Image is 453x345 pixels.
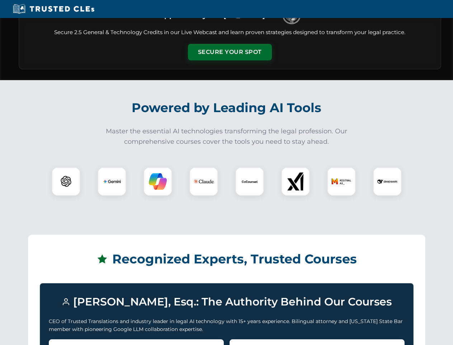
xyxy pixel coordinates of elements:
[194,171,214,192] img: Claude Logo
[241,172,259,190] img: CoCounsel Logo
[188,44,272,60] button: Secure Your Spot
[373,167,402,196] div: DeepSeek
[49,317,405,333] p: CEO of Trusted Translations and industry leader in legal AI technology with 15+ years experience....
[143,167,172,196] div: Copilot
[52,167,80,196] div: ChatGPT
[377,171,397,192] img: DeepSeek Logo
[281,167,310,196] div: xAI
[331,171,351,192] img: Mistral AI Logo
[11,4,96,14] img: Trusted CLEs
[103,172,121,190] img: Gemini Logo
[40,247,414,272] h2: Recognized Experts, Trusted Courses
[327,167,356,196] div: Mistral AI
[235,167,264,196] div: CoCounsel
[56,171,76,192] img: ChatGPT Logo
[28,28,432,37] p: Secure 2.5 General & Technology Credits in our Live Webcast and learn proven strategies designed ...
[189,167,218,196] div: Claude
[101,126,352,147] p: Master the essential AI technologies transforming the legal profession. Our comprehensive courses...
[149,172,167,190] img: Copilot Logo
[98,167,126,196] div: Gemini
[28,95,425,120] h2: Powered by Leading AI Tools
[49,292,405,312] h3: [PERSON_NAME], Esq.: The Authority Behind Our Courses
[287,172,305,190] img: xAI Logo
